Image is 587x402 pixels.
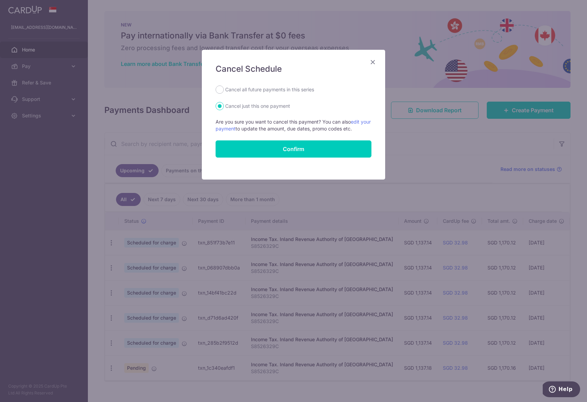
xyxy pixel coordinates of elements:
[225,102,290,110] label: Cancel just this one payment
[216,140,371,158] button: Confirm
[216,64,371,74] h5: Cancel Schedule
[369,58,377,66] button: Close
[225,85,314,94] label: Cancel all future payments in this series
[216,118,371,132] p: Are you sure you want to cancel this payment? You can also to update the amount, due dates, promo...
[543,381,580,399] iframe: Opens a widget where you can find more information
